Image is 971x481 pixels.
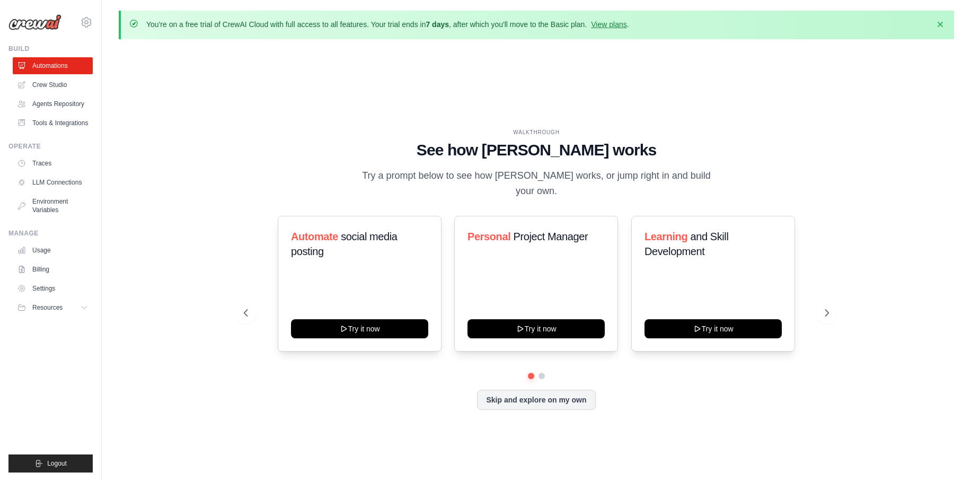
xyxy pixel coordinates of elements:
span: Project Manager [514,231,588,242]
button: Resources [13,299,93,316]
strong: 7 days [426,20,449,29]
a: Environment Variables [13,193,93,218]
span: Logout [47,459,67,468]
span: Learning [645,231,687,242]
div: Manage [8,229,93,238]
h1: See how [PERSON_NAME] works [244,141,829,160]
span: Automate [291,231,338,242]
div: Operate [8,142,93,151]
a: Settings [13,280,93,297]
a: Billing [13,261,93,278]
a: LLM Connections [13,174,93,191]
span: Personal [467,231,510,242]
a: Tools & Integrations [13,115,93,132]
a: Crew Studio [13,76,93,93]
a: View plans [591,20,626,29]
p: You're on a free trial of CrewAI Cloud with full access to all features. Your trial ends in , aft... [146,19,629,30]
button: Skip and explore on my own [477,390,595,410]
div: WALKTHROUGH [244,128,829,136]
div: Build [8,45,93,53]
span: and Skill Development [645,231,728,257]
button: Try it now [291,319,428,338]
img: Logo [8,14,61,30]
button: Try it now [467,319,605,338]
span: Resources [32,303,63,312]
button: Try it now [645,319,782,338]
span: social media posting [291,231,398,257]
a: Agents Repository [13,95,93,112]
a: Automations [13,57,93,74]
button: Logout [8,454,93,473]
a: Usage [13,242,93,259]
a: Traces [13,155,93,172]
p: Try a prompt below to see how [PERSON_NAME] works, or jump right in and build your own. [358,168,714,199]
